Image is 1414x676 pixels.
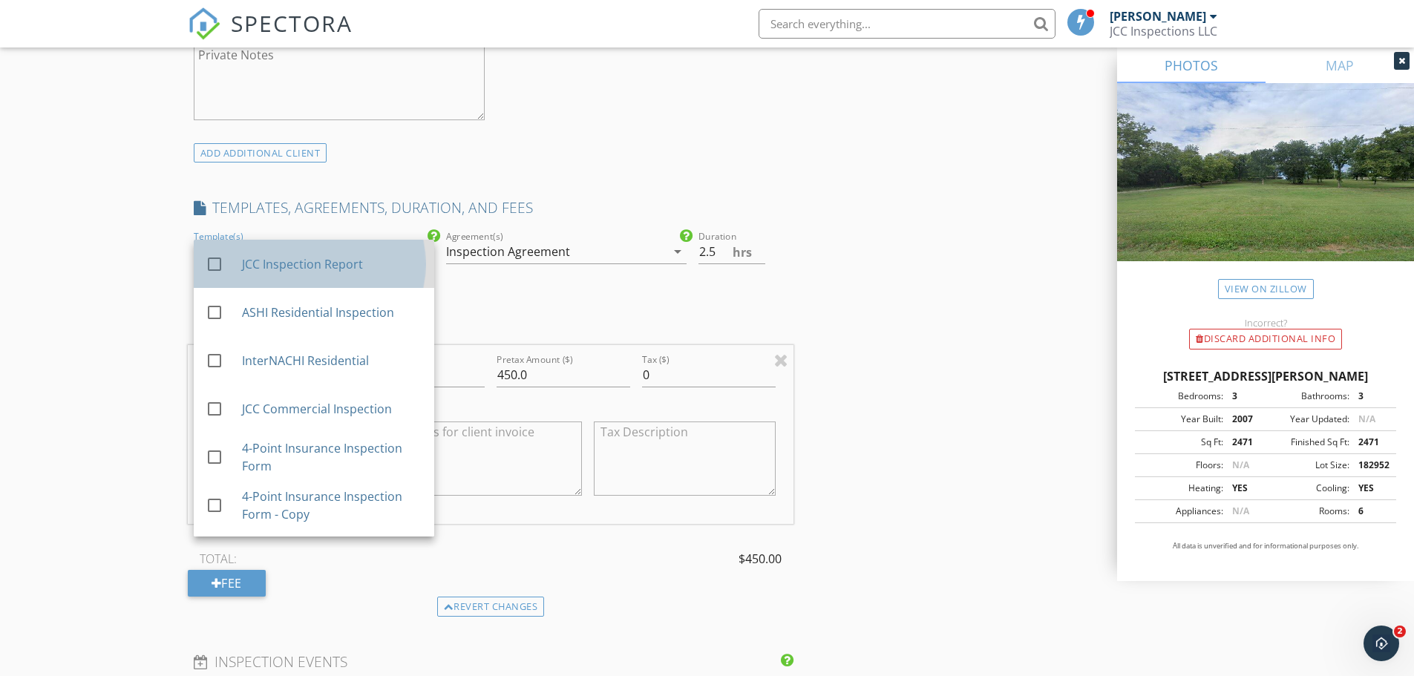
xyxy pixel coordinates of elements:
[1135,541,1396,551] p: All data is unverified and for informational purposes only.
[1394,626,1406,637] span: 2
[1117,47,1266,83] a: PHOTOS
[1266,390,1349,403] div: Bathrooms:
[739,550,782,568] span: $450.00
[1139,390,1223,403] div: Bedrooms:
[1139,505,1223,518] div: Appliances:
[188,20,353,51] a: SPECTORA
[1349,505,1392,518] div: 6
[759,9,1055,39] input: Search everything...
[1349,436,1392,449] div: 2471
[194,652,788,672] h4: INSPECTION EVENTS
[1139,436,1223,449] div: Sq Ft:
[1232,459,1249,471] span: N/A
[1349,482,1392,495] div: YES
[194,315,788,334] h4: FEES
[1223,482,1266,495] div: YES
[241,352,422,370] div: InterNACHI Residential
[1266,505,1349,518] div: Rooms:
[194,143,327,163] div: ADD ADDITIONAL client
[200,550,237,568] span: TOTAL:
[1223,413,1266,426] div: 2007
[1266,436,1349,449] div: Finished Sq Ft:
[1358,413,1375,425] span: N/A
[1117,317,1414,329] div: Incorrect?
[1139,413,1223,426] div: Year Built:
[241,255,422,273] div: JCC Inspection Report
[733,246,752,258] span: hrs
[669,243,687,260] i: arrow_drop_down
[241,303,422,321] div: ASHI Residential Inspection
[241,439,422,475] div: 4-Point Insurance Inspection Form
[231,7,353,39] span: SPECTORA
[194,198,788,217] h4: TEMPLATES, AGREEMENTS, DURATION, AND FEES
[241,488,422,523] div: 4-Point Insurance Inspection Form - Copy
[1135,367,1396,385] div: [STREET_ADDRESS][PERSON_NAME]
[188,570,266,597] div: Fee
[1139,459,1223,472] div: Floors:
[188,7,220,40] img: The Best Home Inspection Software - Spectora
[1117,83,1414,297] img: streetview
[1218,279,1314,299] a: View on Zillow
[1349,390,1392,403] div: 3
[1266,482,1349,495] div: Cooling:
[241,400,422,418] div: JCC Commercial Inspection
[1139,482,1223,495] div: Heating:
[1223,390,1266,403] div: 3
[1110,24,1217,39] div: JCC Inspections LLC
[1266,47,1414,83] a: MAP
[437,597,545,617] div: Revert changes
[1223,436,1266,449] div: 2471
[1266,413,1349,426] div: Year Updated:
[698,240,765,264] input: 0.0
[1232,505,1249,517] span: N/A
[1364,626,1399,661] iframe: Intercom live chat
[1110,9,1206,24] div: [PERSON_NAME]
[1349,459,1392,472] div: 182952
[1266,459,1349,472] div: Lot Size:
[446,245,570,258] div: Inspection Agreement
[1189,329,1342,350] div: Discard Additional info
